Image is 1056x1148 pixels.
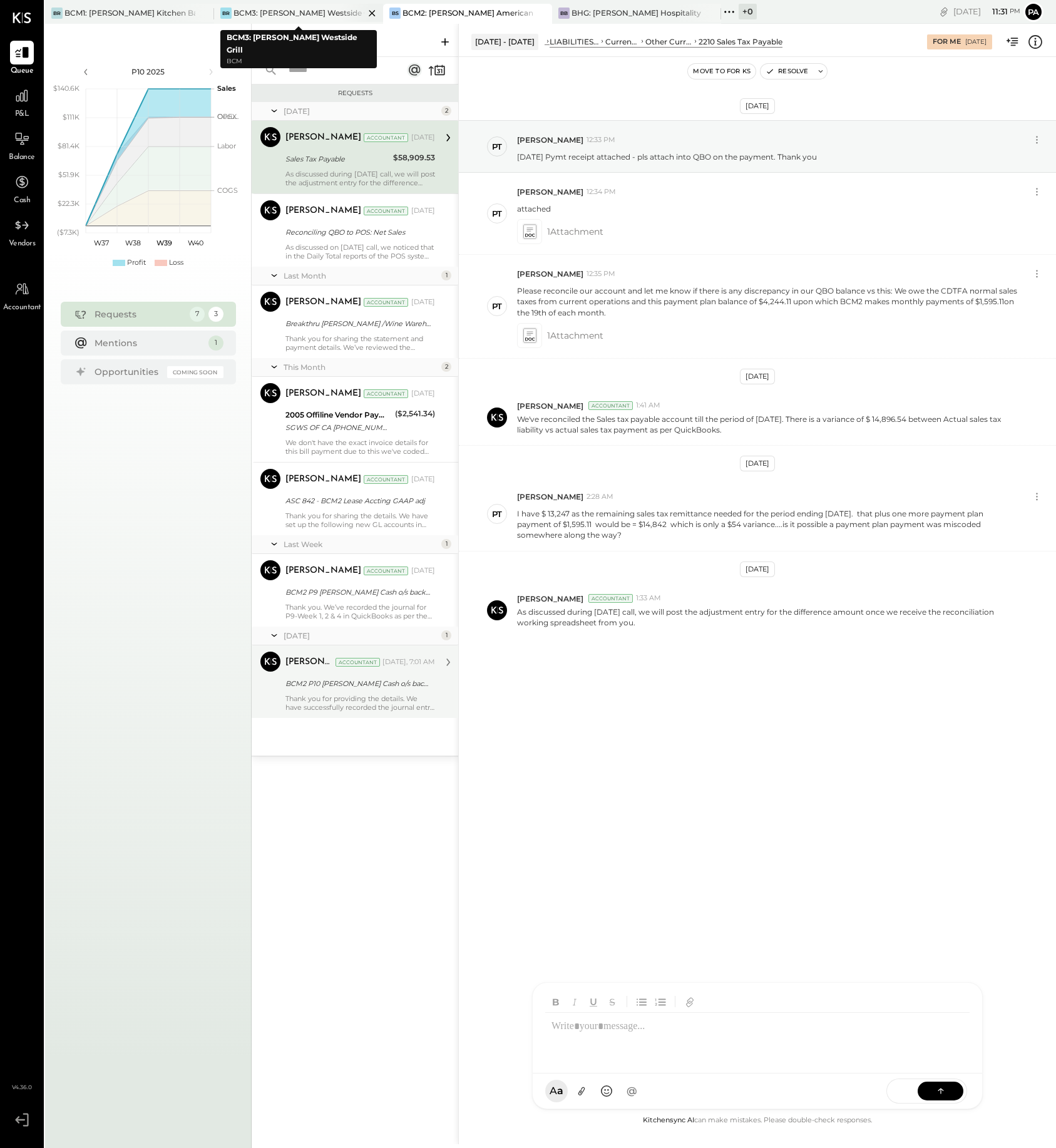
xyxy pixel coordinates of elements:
span: [PERSON_NAME] [517,401,583,411]
p: Please reconcile our account and let me know if there is any discrepancy in our QBO balance vs th... [517,285,1020,317]
div: [DATE], 7:01 AM [382,657,435,667]
div: Loss [169,258,183,268]
div: [DATE] [284,106,438,116]
span: Cash [14,195,30,207]
span: 12:34 PM [587,187,616,197]
button: @ [620,1080,643,1102]
a: Queue [1,41,43,77]
div: PT [492,508,502,520]
span: [PERSON_NAME] [517,135,583,145]
div: 2210 Sales Tax Payable [699,36,782,47]
text: COGS [217,186,238,195]
div: LIABILITIES AND EQUITY [550,36,599,47]
div: ASC 842 - BCM2 Lease Accting GAAP adj [285,495,431,507]
text: W39 [156,238,172,247]
div: [PERSON_NAME] [285,131,361,144]
div: For Me [933,37,961,47]
text: Labor [217,141,236,150]
div: Accountant [364,566,408,575]
span: [PERSON_NAME] [517,269,583,279]
button: Italic [566,993,583,1010]
div: Requests [258,89,452,98]
div: Last Month [284,270,438,281]
div: [DATE] [965,38,987,46]
span: [PERSON_NAME] [517,593,583,604]
div: Accountant [364,475,408,484]
div: Accountant [364,207,408,215]
div: [DATE] [953,6,1020,18]
span: Vendors [9,238,36,250]
span: 12:33 PM [587,135,615,145]
div: [DATE] [740,561,775,577]
div: PT [492,141,502,153]
text: $22.3K [58,199,79,208]
span: [PERSON_NAME] [517,187,583,197]
p: BCM [227,56,371,67]
text: $111K [63,113,79,121]
div: BCM2 P10 [PERSON_NAME] Cash o/s backup [285,677,431,690]
div: Mentions [95,337,202,349]
text: W37 [94,238,109,247]
div: [PERSON_NAME] [285,387,361,400]
button: Ordered List [652,993,669,1010]
div: BCM3: [PERSON_NAME] Westside Grill [233,8,364,18]
div: As discussed during [DATE] call, we will post the adjustment entry for the difference amount once... [285,170,435,187]
div: [PERSON_NAME] [285,296,361,309]
div: Breakthru [PERSON_NAME] /Wine Warehouse - vendor statements [285,317,431,330]
button: Strikethrough [604,993,620,1010]
div: Accountant [364,133,408,142]
div: BS [389,8,401,19]
div: copy link [938,5,950,18]
div: [DATE] - [DATE] [471,34,538,49]
div: 1 [441,630,451,640]
div: Reconciling QBO to POS: Net Sales [285,226,431,238]
span: 2:28 AM [587,492,613,502]
div: [DATE] [411,133,435,143]
button: Resolve [761,64,813,79]
a: Vendors [1,213,43,250]
span: 1:33 AM [636,593,661,603]
p: We've reconciled the Sales tax payable account till the period of [DATE]. There is a variance of ... [517,414,1020,435]
div: [PERSON_NAME] [285,473,361,486]
div: P10 2025 [95,66,202,77]
div: [PERSON_NAME] [285,565,361,577]
div: Thank you for sharing the details. We have set up the following new GL accounts in QuickBooks: Ad... [285,511,435,529]
div: Accountant [336,658,380,667]
div: [PERSON_NAME] [285,205,361,217]
div: [DATE] [411,206,435,216]
div: $58,909.53 [393,151,435,164]
div: 2 [441,106,451,116]
div: BR [220,8,232,19]
div: [DATE] [411,474,435,484]
button: Underline [585,993,602,1010]
div: Current Liabilities [605,36,639,47]
text: ($7.3K) [57,228,79,237]
text: $51.9K [58,170,79,179]
div: SGWS OF CA [PHONE_NUMBER] FL305-625-4171 [285,421,391,434]
a: Accountant [1,277,43,314]
div: Accountant [364,298,408,307]
div: + 0 [739,4,757,19]
text: Sales [217,84,236,93]
div: Other Current Liabilities [645,36,692,47]
div: Accountant [588,594,633,603]
span: Queue [11,66,34,77]
span: [PERSON_NAME] [517,491,583,502]
text: W38 [125,238,140,247]
div: 2005 Offiline Vendor Payments [285,409,391,421]
div: BB [558,8,570,19]
div: This Month [284,362,438,372]
div: Thank you for providing the details. We have successfully recorded the journal entry for P10-W2 a... [285,694,435,712]
span: 12:35 PM [587,269,615,279]
div: 7 [190,307,205,322]
span: @ [627,1085,637,1097]
a: P&L [1,84,43,120]
div: [DATE] [740,369,775,384]
p: As discussed during [DATE] call, we will post the adjustment entry for the difference amount once... [517,607,1020,628]
div: [DATE] [411,297,435,307]
div: 2 [441,362,451,372]
div: BCM2 P9 [PERSON_NAME] Cash o/s backup [285,586,431,598]
button: Unordered List [633,993,650,1010]
text: $140.6K [53,84,79,93]
div: BR [51,8,63,19]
